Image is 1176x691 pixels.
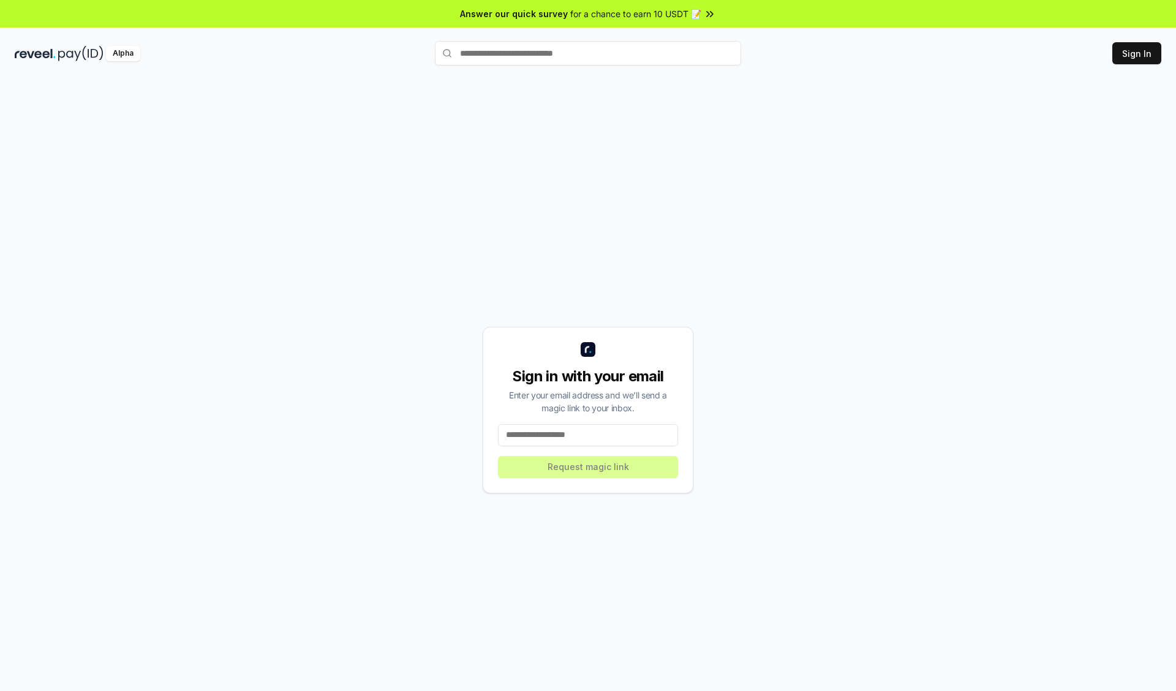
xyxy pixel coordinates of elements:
span: for a chance to earn 10 USDT 📝 [570,7,701,20]
div: Enter your email address and we’ll send a magic link to your inbox. [498,389,678,414]
div: Sign in with your email [498,367,678,386]
img: reveel_dark [15,46,56,61]
span: Answer our quick survey [460,7,568,20]
img: logo_small [581,342,595,357]
button: Sign In [1112,42,1161,64]
img: pay_id [58,46,104,61]
div: Alpha [106,46,140,61]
